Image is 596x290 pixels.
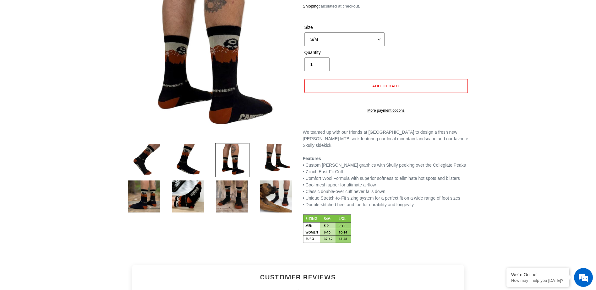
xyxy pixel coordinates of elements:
[171,143,205,177] img: Load image into Gallery viewer, Canfield Bikes MTB Socks
[215,179,249,214] img: Load image into Gallery viewer, Canfield-Collegiate-Skully-MTB-Socks
[215,143,249,177] img: Load image into Gallery viewer, Canfield Collegiate Skully Socks
[36,79,87,142] span: We're online!
[303,149,469,208] p: • Custom [PERSON_NAME] graphics with Skully peeking over the Collegiate Peaks • 7-inch East-Fit C...
[3,171,120,193] textarea: Type your message and hit 'Enter'
[303,3,469,9] div: calculated at checkout.
[127,143,161,177] img: Load image into Gallery viewer, Canfield Collegiate Skully Socks
[259,143,293,177] img: Load image into Gallery viewer, Canfield Bikes MTB Socks
[171,179,205,214] img: Load image into Gallery viewer, Canfield Collegiate Skully Socks
[304,24,385,31] label: Size
[259,179,293,214] img: Load image into Gallery viewer, Canfield-Collegiate-Skully-MTB-Sock-Esther-Boxer-photo-bomb
[42,35,115,43] div: Chat with us now
[304,49,385,56] label: Quantity
[511,272,565,277] div: We're Online!
[372,83,400,88] span: Add to cart
[103,3,118,18] div: Minimize live chat window
[304,79,468,93] button: Add to cart
[303,4,319,9] a: Shipping
[304,108,468,113] a: More payment options
[303,156,321,161] strong: Features
[7,35,16,44] div: Navigation go back
[20,31,36,47] img: d_696896380_company_1647369064580_696896380
[137,272,459,282] h2: Customer Reviews
[303,129,469,149] div: We teamed up with our friends at [GEOGRAPHIC_DATA] to design a fresh new [PERSON_NAME] MTB sock f...
[127,179,161,214] img: Load image into Gallery viewer, Canfield Bikes MTB Socks
[511,278,565,283] p: How may I help you today?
